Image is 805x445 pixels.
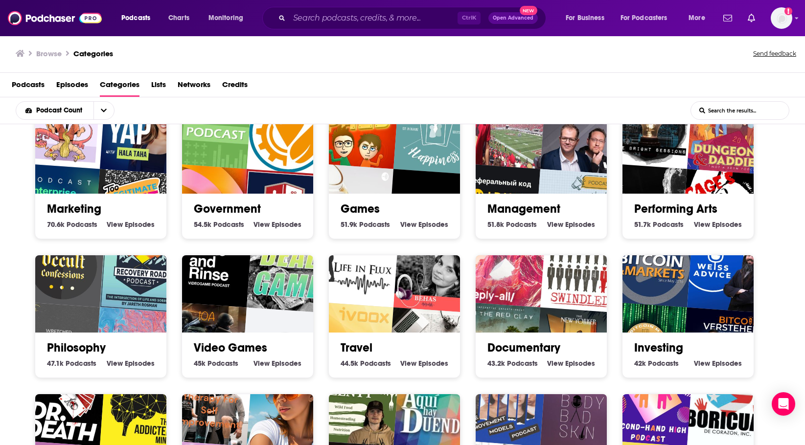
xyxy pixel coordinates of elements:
span: 51.9k [341,220,357,229]
div: Life In Flux [315,223,399,308]
svg: Add a profile image [784,7,792,15]
button: Open AdvancedNew [488,12,538,24]
div: Dungeons and Daddies [687,90,771,175]
span: Credits [222,77,248,97]
a: View Marketing Episodes [107,220,155,229]
a: Travel [341,340,372,355]
button: open menu [16,107,93,114]
img: Weiss Advice [687,229,771,313]
span: Episodes [56,77,88,97]
span: For Business [566,11,604,25]
a: View Management Episodes [547,220,595,229]
a: 45k Video Games Podcasts [194,359,238,368]
a: Podcasts [12,77,45,97]
img: Pile of Happiness [393,90,478,175]
a: 54.5k Government Podcasts [194,220,244,229]
span: For Podcasters [621,11,667,25]
button: open menu [202,10,256,26]
span: Episodes [125,220,155,229]
a: Lists [151,77,166,97]
a: View Games Episodes [400,220,448,229]
span: Monitoring [208,11,243,25]
div: Noche de los investigadores [247,90,331,175]
a: Management [487,201,560,216]
span: View [694,220,710,229]
span: View [107,220,123,229]
img: Podchaser - Follow, Share and Rate Podcasts [8,9,102,27]
a: 43.2k Documentary Podcasts [487,359,538,368]
img: Leadership Torque: The Waymaker Podcast [540,90,624,175]
span: Podcasts [359,220,390,229]
div: Recovery Road: The Intersection of Life and Sobriety by Jareth Rosman [100,229,184,313]
a: Documentary [487,340,560,355]
a: Government [194,201,261,216]
span: 51.8k [487,220,504,229]
a: View Philosophy Episodes [107,359,155,368]
span: Ctrl K [458,12,481,24]
a: View Video Games Episodes [253,359,301,368]
span: 47.1k [47,359,64,368]
span: 51.7k [634,220,651,229]
img: Bitcoin & Markets [609,223,693,308]
span: Podcasts [507,359,538,368]
button: open menu [559,10,617,26]
a: View Performing Arts Episodes [694,220,742,229]
span: Podcasts [506,220,537,229]
span: 44.5k [341,359,358,368]
div: Open Intercom Messenger [772,392,795,416]
span: Open Advanced [493,16,533,21]
span: Podcasts [653,220,684,229]
img: Dead Game Podcast [247,229,331,313]
a: View Investing Episodes [694,359,742,368]
a: Marketing [47,201,101,216]
a: Categories [73,49,113,58]
a: 51.8k Management Podcasts [487,220,537,229]
button: open menu [614,10,682,26]
a: 51.7k Performing Arts Podcasts [634,220,684,229]
span: Podcasts [360,359,391,368]
span: Categories [100,77,139,97]
img: Young and Profiting with Hala Taha (Entrepreneurship, Sales, Marketing) [100,90,184,175]
span: Episodes [712,220,742,229]
span: Podcasts [213,220,244,229]
a: Video Games [194,340,267,355]
img: The Network Marketing Show [462,85,546,169]
span: 70.6k [47,220,65,229]
span: New [520,6,537,15]
div: Occult Confessions [22,223,106,308]
a: Performing Arts [634,201,717,216]
a: Show notifications dropdown [744,10,759,26]
img: User Profile [771,7,792,29]
span: Episodes [418,359,448,368]
span: View [400,220,416,229]
a: Networks [178,77,210,97]
span: Episodes [712,359,742,368]
img: Daniel Lee Podcast [168,85,253,169]
div: Swindled [540,229,624,313]
span: 43.2k [487,359,505,368]
a: View Government Episodes [253,220,301,229]
img: Reply All [462,223,546,308]
span: Podcasts [207,359,238,368]
a: Charts [162,10,195,26]
span: Episodes [125,359,155,368]
a: 70.6k Marketing Podcasts [47,220,97,229]
a: Games [341,201,380,216]
span: View [400,359,416,368]
button: Send feedback [750,47,799,61]
span: 45k [194,359,206,368]
span: Charts [168,11,189,25]
div: Search podcasts, credits, & more... [272,7,555,29]
img: Nintendo Pals [315,85,399,169]
h2: Choose List sort [16,101,130,120]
